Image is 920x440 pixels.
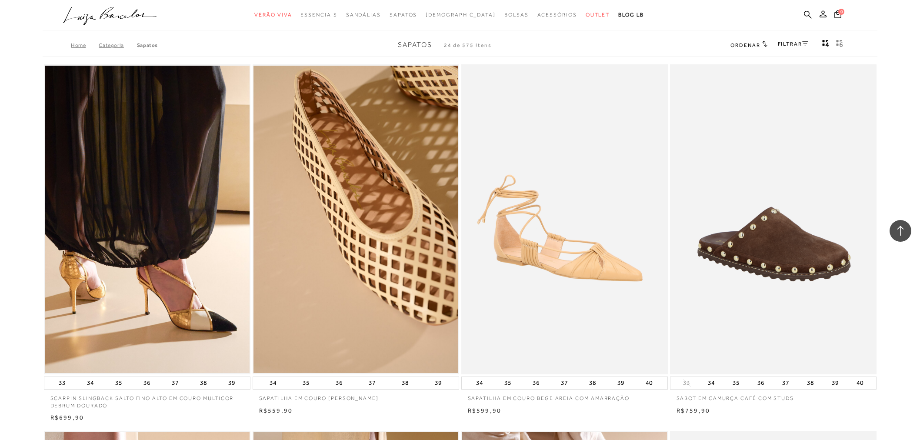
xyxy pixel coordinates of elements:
button: 37 [169,377,181,389]
span: Bolsas [504,12,529,18]
a: SCARPIN SLINGBACK SALTO FINO ALTO EM COURO MULTICOR DEBRUM DOURADO [44,390,250,410]
button: 35 [300,377,312,389]
span: Essenciais [300,12,337,18]
a: noSubCategoriesText [586,7,610,23]
a: Categoria [99,42,137,48]
a: noSubCategoriesText [254,7,292,23]
span: R$559,90 [259,407,293,414]
img: SAPATILHA EM COURO BAUNILHA VAZADA [253,66,458,373]
button: 0 [832,10,844,21]
span: Sapatos [398,41,432,49]
button: 36 [141,377,153,389]
button: 36 [755,377,767,389]
span: 24 de 575 itens [444,42,492,48]
a: SAPATILHA EM COURO BEGE AREIA COM AMARRAÇÃO [461,390,668,402]
span: R$699,90 [50,414,84,421]
button: 34 [267,377,279,389]
img: SAPATILHA EM COURO BEGE AREIA COM AMARRAÇÃO [462,66,667,373]
span: Ordenar [730,42,760,48]
button: gridText6Desc [833,39,846,50]
span: Verão Viva [254,12,292,18]
button: 37 [366,377,378,389]
a: Home [71,42,99,48]
button: 38 [804,377,817,389]
button: 33 [680,379,693,387]
span: Sapatos [390,12,417,18]
button: 33 [56,377,68,389]
a: noSubCategoriesText [537,7,577,23]
button: 40 [854,377,866,389]
a: Sapatos [137,42,158,48]
button: 36 [530,377,542,389]
span: 0 [838,9,844,15]
a: noSubCategoriesText [346,7,381,23]
a: SABOT EM CAMURÇA CAFÉ COM STUDS SABOT EM CAMURÇA CAFÉ COM STUDS [671,66,876,373]
span: Sandálias [346,12,381,18]
img: SCARPIN SLINGBACK SALTO FINO ALTO EM COURO MULTICOR DEBRUM DOURADO [45,66,250,373]
img: SABOT EM CAMURÇA CAFÉ COM STUDS [671,66,876,373]
button: 39 [226,377,238,389]
button: 40 [643,377,655,389]
span: BLOG LB [618,12,643,18]
span: [DEMOGRAPHIC_DATA] [426,12,496,18]
button: 35 [502,377,514,389]
button: 37 [558,377,570,389]
span: R$599,90 [468,407,502,414]
span: Acessórios [537,12,577,18]
button: Mostrar 4 produtos por linha [820,39,832,50]
a: SAPATILHA EM COURO BEGE AREIA COM AMARRAÇÃO SAPATILHA EM COURO BEGE AREIA COM AMARRAÇÃO [462,66,667,373]
a: SAPATILHA EM COURO [PERSON_NAME] [253,390,459,402]
a: FILTRAR [778,41,808,47]
button: 38 [197,377,210,389]
button: 36 [333,377,345,389]
button: 39 [615,377,627,389]
button: 34 [84,377,97,389]
a: SCARPIN SLINGBACK SALTO FINO ALTO EM COURO MULTICOR DEBRUM DOURADO SCARPIN SLINGBACK SALTO FINO A... [45,66,250,373]
button: 39 [432,377,444,389]
a: noSubCategoriesText [300,7,337,23]
a: noSubCategoriesText [426,7,496,23]
button: 38 [587,377,599,389]
a: noSubCategoriesText [504,7,529,23]
a: SABOT EM CAMURÇA CAFÉ COM STUDS [670,390,877,402]
button: 35 [113,377,125,389]
a: noSubCategoriesText [390,7,417,23]
button: 39 [829,377,841,389]
button: 35 [730,377,742,389]
button: 34 [705,377,717,389]
button: 38 [399,377,411,389]
span: Outlet [586,12,610,18]
a: SAPATILHA EM COURO BAUNILHA VAZADA SAPATILHA EM COURO BAUNILHA VAZADA [253,66,458,373]
a: BLOG LB [618,7,643,23]
span: R$759,90 [677,407,710,414]
button: 37 [780,377,792,389]
button: 34 [473,377,486,389]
